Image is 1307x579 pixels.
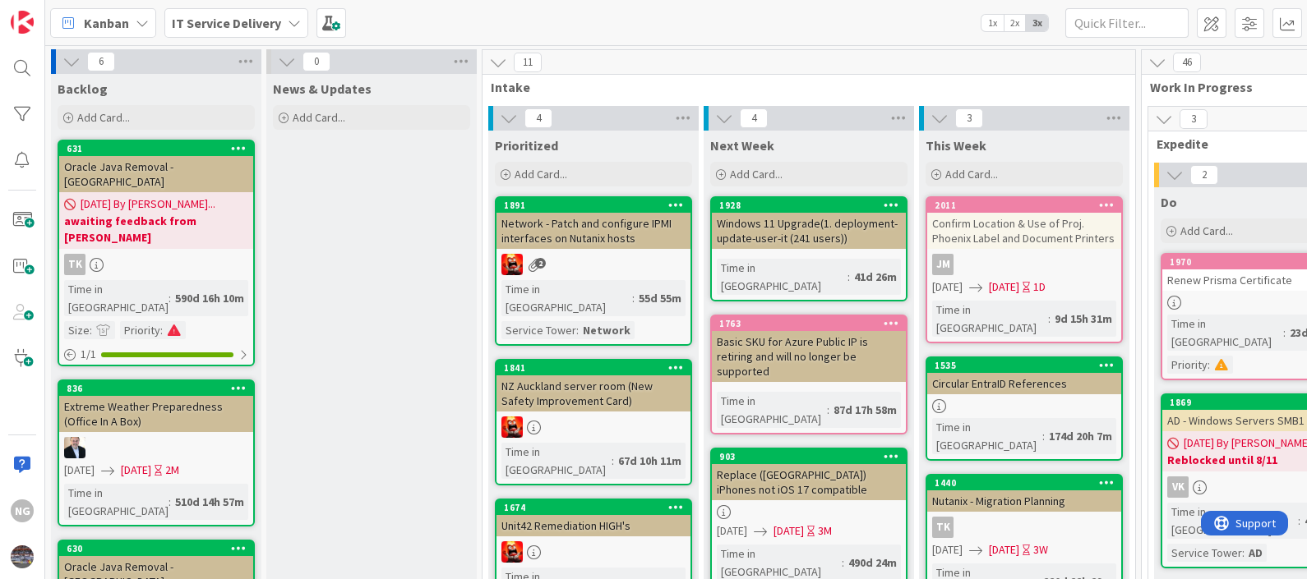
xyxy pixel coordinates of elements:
div: VN [496,254,690,275]
span: Do [1161,194,1177,210]
div: 1674 [504,502,690,513]
img: Visit kanbanzone.com [11,11,34,34]
span: [DATE] [717,522,747,540]
div: 2M [165,462,179,479]
div: 590d 16h 10m [171,289,248,307]
span: Add Card... [77,110,130,125]
div: Confirm Location & Use of Proj. Phoenix Label and Document Printers [927,213,1121,249]
span: This Week [926,137,986,154]
div: 631 [67,143,253,154]
div: VN [496,416,690,438]
span: Backlog [58,80,108,97]
div: 1928 [712,198,906,213]
div: Time in [GEOGRAPHIC_DATA] [717,259,847,295]
span: 3x [1026,15,1048,31]
span: 6 [87,52,115,71]
div: Extreme Weather Preparedness (Office In A Box) [59,396,253,432]
div: 1535Circular EntraID References [927,358,1121,394]
div: 1763 [719,318,906,329]
div: Time in [GEOGRAPHIC_DATA] [717,392,827,428]
span: : [169,493,171,511]
span: 1x [981,15,1004,31]
span: 4 [740,108,768,128]
div: TK [932,517,954,538]
div: 1440 [935,477,1121,489]
div: 630 [67,543,253,554]
div: 1928 [719,200,906,211]
div: 1D [1033,278,1046,296]
div: Time in [GEOGRAPHIC_DATA] [1167,503,1298,539]
span: Add Card... [515,167,567,182]
span: [DATE] [774,522,804,540]
span: 2 [535,258,546,269]
div: VK [1167,476,1189,498]
div: Unit42 Remediation HIGH's [496,515,690,536]
span: [DATE] [121,462,151,479]
span: : [90,321,92,339]
div: JM [927,254,1121,275]
span: : [1048,310,1051,328]
div: 1891Network - Patch and configure IPMI interfaces on Nutanix hosts [496,198,690,249]
span: : [169,289,171,307]
img: HO [64,437,85,458]
a: 1841NZ Auckland server room (New Safety Improvement Card)VNTime in [GEOGRAPHIC_DATA]:67d 10h 11m [495,359,692,485]
span: 1 / 1 [81,346,96,363]
span: Intake [491,79,1115,95]
div: 1440 [927,476,1121,490]
div: 41d 26m [850,268,901,286]
div: 836 [59,381,253,396]
div: 1763 [712,316,906,331]
span: Next Week [710,137,774,154]
span: 3 [1180,109,1208,129]
a: 1928Windows 11 Upgrade(1. deployment-update-user-it (241 users))Time in [GEOGRAPHIC_DATA]:41d 26m [710,196,908,301]
div: 67d 10h 11m [614,452,686,470]
div: AD [1245,544,1267,562]
div: Size [64,321,90,339]
span: : [1042,427,1045,445]
div: 1841 [496,361,690,375]
span: Prioritized [495,137,558,154]
div: NZ Auckland server room (New Safety Improvement Card) [496,375,690,411]
div: Circular EntraID References [927,373,1121,394]
div: 1891 [504,200,690,211]
a: 631Oracle Java Removal - [GEOGRAPHIC_DATA][DATE] By [PERSON_NAME]...awaiting feedback from [PERSO... [58,140,255,366]
div: 631 [59,141,253,156]
div: Time in [GEOGRAPHIC_DATA] [501,443,612,479]
div: 1440Nutanix - Migration Planning [927,476,1121,512]
span: [DATE] By [PERSON_NAME]... [81,195,215,213]
div: 631Oracle Java Removal - [GEOGRAPHIC_DATA] [59,141,253,192]
span: : [160,321,163,339]
span: : [847,268,850,286]
a: 1891Network - Patch and configure IPMI interfaces on Nutanix hostsVNTime in [GEOGRAPHIC_DATA]:55d... [495,196,692,346]
div: JM [932,254,954,275]
div: 903Replace ([GEOGRAPHIC_DATA]) iPhones not iOS 17 compatible [712,449,906,500]
span: : [1298,512,1300,530]
span: Support [35,2,75,22]
div: Network [579,321,635,339]
span: : [576,321,579,339]
div: Network - Patch and configure IPMI interfaces on Nutanix hosts [496,213,690,249]
span: [DATE] [989,541,1019,558]
span: 0 [303,52,330,71]
div: 1763Basic SKU for Azure Public IP is retiring and will no longer be supported [712,316,906,382]
a: 2011Confirm Location & Use of Proj. Phoenix Label and Document PrintersJM[DATE][DATE]1DTime in [G... [926,196,1123,343]
div: HO [59,437,253,458]
div: 490d 24m [844,554,901,572]
div: 2011 [935,200,1121,211]
span: News & Updates [273,80,372,97]
div: Nutanix - Migration Planning [927,490,1121,512]
div: Service Tower [1167,544,1242,562]
span: Add Card... [730,167,783,182]
span: Add Card... [293,110,345,125]
span: : [842,554,844,572]
div: TK [59,254,253,275]
a: 1763Basic SKU for Azure Public IP is retiring and will no longer be supportedTime in [GEOGRAPHIC_... [710,315,908,434]
div: 1841 [504,362,690,374]
div: TK [64,254,85,275]
span: : [827,401,829,419]
span: Add Card... [1180,223,1233,238]
div: Time in [GEOGRAPHIC_DATA] [64,484,169,520]
b: awaiting feedback from [PERSON_NAME] [64,213,248,246]
img: avatar [11,545,34,568]
div: 1674Unit42 Remediation HIGH's [496,500,690,536]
